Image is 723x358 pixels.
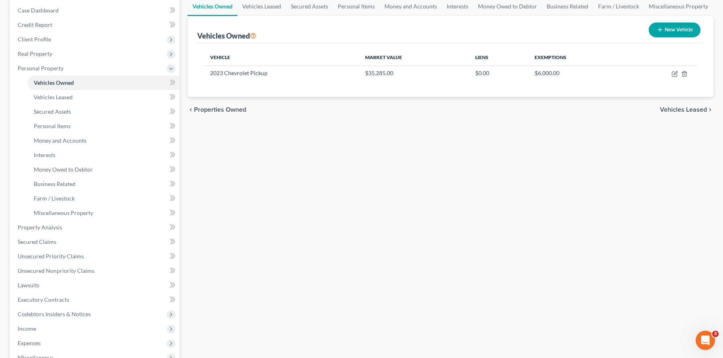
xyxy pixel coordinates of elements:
span: Vehicles Leased [660,106,707,113]
a: Secured Assets [27,104,180,119]
span: Miscellaneous Property [34,209,93,216]
th: Vehicle [204,49,359,65]
button: chevron_left Properties Owned [188,106,246,113]
a: Unsecured Nonpriority Claims [11,264,180,278]
span: Real Property [18,50,52,57]
a: Miscellaneous Property [27,206,180,220]
span: Interests [34,151,55,158]
button: Vehicles Leased chevron_right [660,106,713,113]
span: Credit Report [18,21,52,28]
span: 3 [712,331,719,337]
th: Liens [469,49,528,65]
td: $0.00 [469,65,528,81]
th: Market Value [359,49,469,65]
a: Money Owed to Debtor [27,162,180,177]
span: Money Owed to Debtor [34,166,93,173]
a: Personal Items [27,119,180,133]
span: Personal Property [18,65,63,72]
span: Properties Owned [194,106,246,113]
span: Secured Assets [34,108,71,115]
a: Money and Accounts [27,133,180,148]
a: Secured Claims [11,235,180,249]
span: Client Profile [18,36,51,43]
a: Case Dashboard [11,3,180,18]
a: Farm / Livestock [27,191,180,206]
a: Unsecured Priority Claims [11,249,180,264]
td: 2023 Chevrolet Pickup [204,65,359,81]
i: chevron_right [707,106,713,113]
span: Executory Contracts [18,296,69,303]
span: Expenses [18,340,41,346]
th: Exemptions [528,49,627,65]
span: Codebtors Insiders & Notices [18,311,91,317]
span: Case Dashboard [18,7,59,14]
td: $35,285.00 [359,65,469,81]
span: Lawsuits [18,282,39,288]
a: Interests [27,148,180,162]
i: chevron_left [188,106,194,113]
button: New Vehicle [649,23,701,37]
span: Personal Items [34,123,71,129]
span: Vehicles Leased [34,94,73,100]
span: Farm / Livestock [34,195,75,202]
div: Vehicles Owned [197,31,256,41]
td: $6,000.00 [528,65,627,81]
span: Vehicles Owned [34,79,74,86]
span: Property Analysis [18,224,62,231]
span: Income [18,325,36,332]
a: Vehicles Owned [27,76,180,90]
a: Credit Report [11,18,180,32]
span: Secured Claims [18,238,56,245]
iframe: Intercom live chat [696,331,715,350]
span: Unsecured Priority Claims [18,253,84,260]
span: Unsecured Nonpriority Claims [18,267,94,274]
a: Vehicles Leased [27,90,180,104]
span: Business Related [34,180,76,187]
span: Money and Accounts [34,137,86,144]
a: Property Analysis [11,220,180,235]
a: Business Related [27,177,180,191]
a: Lawsuits [11,278,180,293]
a: Executory Contracts [11,293,180,307]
